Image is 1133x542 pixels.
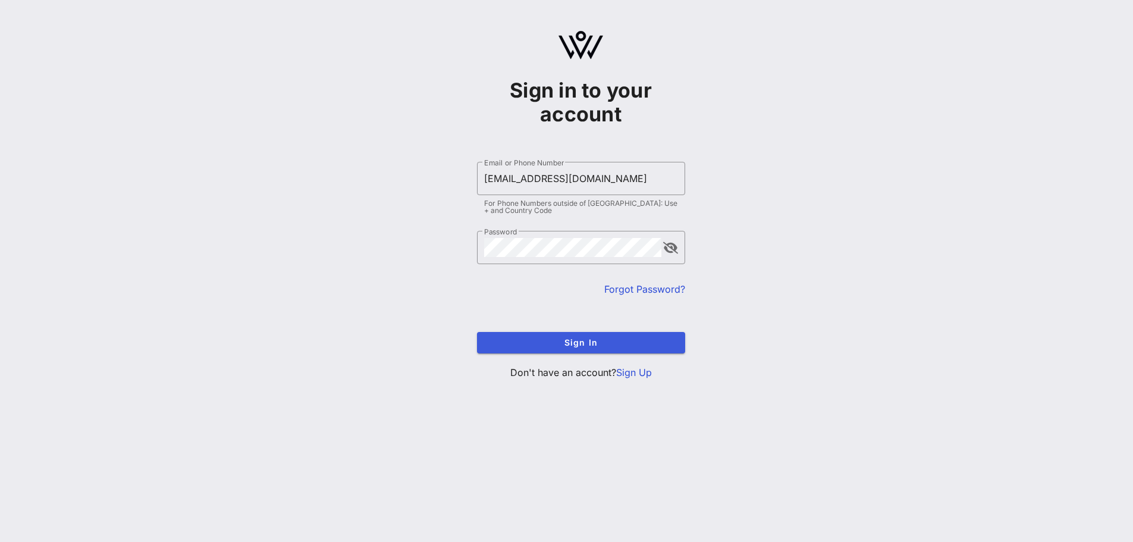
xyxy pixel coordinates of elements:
a: Forgot Password? [604,283,685,295]
p: Don't have an account? [477,365,685,380]
label: Password [484,227,517,236]
h1: Sign in to your account [477,79,685,126]
button: append icon [663,242,678,254]
span: Sign In [487,337,676,347]
div: For Phone Numbers outside of [GEOGRAPHIC_DATA]: Use + and Country Code [484,200,678,214]
img: logo.svg [558,31,603,59]
label: Email or Phone Number [484,158,564,167]
a: Sign Up [616,366,652,378]
button: Sign In [477,332,685,353]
